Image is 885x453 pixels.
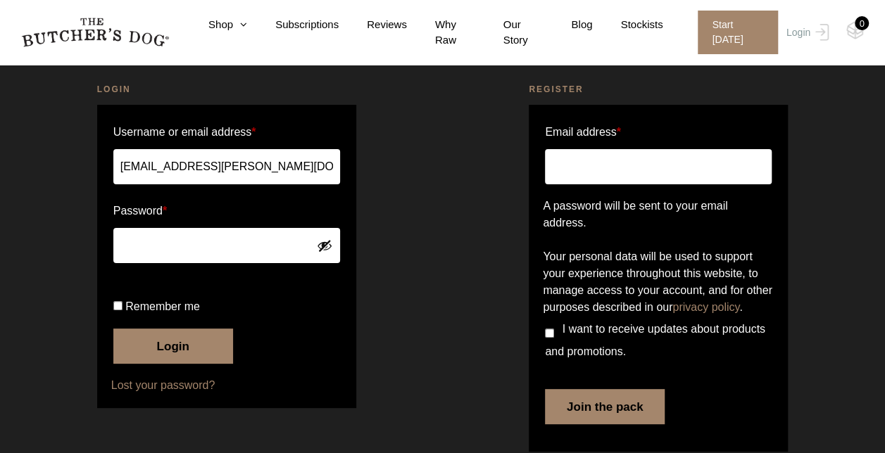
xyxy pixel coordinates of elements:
img: TBD_Cart-Empty.png [846,21,864,39]
label: Username or email address [113,121,340,143]
a: Shop [180,17,247,33]
input: I want to receive updates about products and promotions. [545,328,554,338]
h2: Login [97,82,356,96]
button: Show password [317,238,332,253]
h2: Register [529,82,788,96]
a: Lost your password? [111,377,342,394]
a: Subscriptions [247,17,339,33]
button: Join the pack [545,389,665,424]
div: 0 [855,16,869,30]
a: Login [783,11,829,54]
a: Our Story [475,17,544,49]
label: Email address [545,121,621,143]
span: Remember me [125,300,200,312]
a: privacy policy [672,301,739,313]
a: Why Raw [407,17,475,49]
a: Reviews [339,17,407,33]
button: Login [113,328,233,364]
span: Start [DATE] [698,11,777,54]
a: Stockists [592,17,663,33]
a: Blog [543,17,592,33]
label: Password [113,200,340,222]
p: A password will be sent to your email address. [543,198,774,231]
p: Your personal data will be used to support your experience throughout this website, to manage acc... [543,248,774,316]
span: I want to receive updates about products and promotions. [545,323,765,357]
a: Start [DATE] [684,11,782,54]
input: Remember me [113,301,123,310]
